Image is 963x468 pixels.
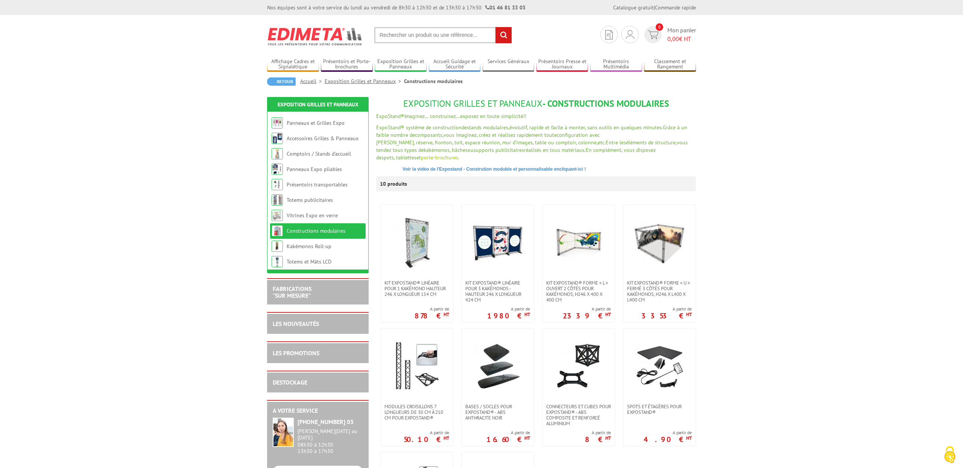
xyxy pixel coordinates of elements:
a: kakémonos, [424,147,450,153]
a: DESTOCKAGE [273,379,307,386]
span: A partir de [487,306,530,312]
div: [PERSON_NAME][DATE] au [DATE] [298,428,363,441]
img: Kakémonos Roll-up [272,241,283,252]
img: Présentoirs transportables [272,179,283,190]
img: Bases / Socles pour ExpoStand® - abs anthracite noir [471,340,524,392]
a: espace réunion, [465,139,501,146]
img: Totems et Mâts LCD [272,256,283,267]
a: réserve, [416,139,433,146]
sup: HT [605,435,611,441]
a: Constructions modulaires [287,227,345,234]
p: 2339 € [563,314,611,318]
img: Kit ExpoStand® forme « L » ouvert 2 côtés pour kakémonos, H246 x 400 x 400 cm [552,216,605,269]
span: Kit ExpoStand® linéaire pour 1 kakémono Hauteur 246 x longueur 154 cm [384,280,449,297]
span: et [416,154,421,161]
a: Catalogue gratuit [613,4,654,11]
span: de [462,124,467,131]
a: colonne, [578,139,598,146]
span: réalisés en tous matériaux. [524,147,586,153]
input: rechercher [495,27,512,43]
span: Exposition Grilles et Panneaux [403,98,542,109]
span: Kit ExpoStand® linéaire pour 3 kakémonos - Hauteur 246 x longueur 424 cm [465,280,530,303]
img: Cookies (fenêtre modale) [940,445,959,464]
a: devis rapide 0 Mon panier 0,00€ HT [643,26,696,43]
a: Présentoirs transportables [287,181,348,188]
a: FABRICATIONS"Sur Mesure" [273,285,311,299]
span: 0 [656,23,663,31]
a: exposez en toute simplicité [460,113,523,120]
span: A partir de [641,306,692,312]
span: Modules Croisillons 7 longueurs de 30 cm à 210 cm pour ExpoStand® [384,404,449,421]
sup: HT [605,311,611,318]
p: 878 € [415,314,449,318]
span: Connecteurs et Cubes pour ExpoStand® - abs composite et renforcé aluminium [546,404,611,426]
a: Comptoirs / Stands d'accueil [287,150,351,157]
img: devis rapide [605,30,613,39]
a: supports publicitaires [474,147,524,153]
a: Panneaux Expo pliables [287,166,342,173]
span: En complément, vous disposez de [376,147,656,161]
a: mur d’images, [502,139,533,146]
a: éléments de structure, [626,139,677,146]
div: Nos équipes sont à votre service du lundi au vendredi de 8h30 à 12h30 et de 13h30 à 17h30 [267,4,526,11]
strong: 01 46 81 33 03 [485,4,526,11]
a: Exposition Grilles et Panneaux [278,101,358,108]
img: Accessoires Grilles & Panneaux [272,133,283,144]
sup: HT [444,435,449,441]
span: Mon panier [667,26,696,43]
img: Vitrines Expo en verre [272,210,283,221]
a: Kit ExpoStand® forme « L » ouvert 2 côtés pour kakémonos, H246 x 400 x 400 cm [542,280,615,303]
div: 08h30 à 12h30 13h30 à 17h30 [298,428,363,454]
img: Kit ExpoStand® forme « U » fermé 3 côtés pour kakémonos, H246 x L400 x L400 cm [633,216,686,269]
sup: HT [444,311,449,318]
font: xpoStand® [379,124,404,131]
font: ExpoStand® [376,113,404,120]
span: A partir de [563,306,611,312]
a: Totems et Mâts LCD [287,258,331,265]
input: Rechercher un produit ou une référence... [374,27,512,43]
div: | [613,4,696,11]
button: Cookies (fenêtre modale) [937,442,963,468]
p: 3353 € [641,314,692,318]
a: bâches [452,147,468,153]
a: table ou comptoir, [535,139,577,146]
a: Présentoirs et Porte-brochures [321,58,373,71]
a: stands modulaires, [467,124,509,131]
font: spots, [381,154,395,161]
span: Spots et Étagères pour ExpoStand® [627,404,692,415]
a: Exposition Grilles et Panneaux [325,78,404,85]
a: Présentoirs Multimédia [590,58,642,71]
a: porte-brochures. [421,154,459,161]
a: système de construction [406,124,462,131]
span: A partir de [644,430,692,436]
a: Classement et Rangement [644,58,696,71]
span: A partir de [404,430,449,436]
a: Commande rapide [655,4,696,11]
font: composants, [415,132,444,138]
h2: A votre service [273,407,363,414]
span: € HT [667,35,696,43]
a: Vitrines Expo en verre [287,212,338,219]
p: 50.10 € [404,437,449,442]
sup: HT [524,311,530,318]
a: fronton, [435,139,453,146]
a: Affichage Cadres et Signalétique [267,58,319,71]
font: Imaginez… construisez… [404,113,526,120]
img: Connecteurs et Cubes pour ExpoStand® - abs composite et renforcé aluminium [552,340,605,392]
a: Retour [267,77,296,86]
font: !! [523,113,526,120]
span: vous tendez tous types de [376,139,688,153]
span: Kit ExpoStand® forme « L » ouvert 2 côtés pour kakémonos, H246 x 400 x 400 cm [546,280,611,303]
p: 4.90 € [644,437,692,442]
